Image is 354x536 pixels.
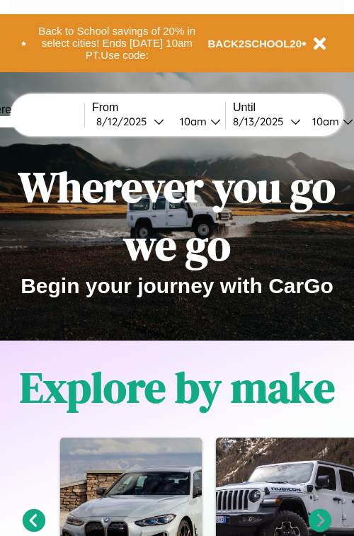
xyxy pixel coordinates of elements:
div: 10am [173,115,210,128]
label: From [92,101,225,114]
h1: Explore by make [20,358,335,416]
div: 8 / 12 / 2025 [96,115,154,128]
div: 8 / 13 / 2025 [233,115,290,128]
b: BACK2SCHOOL20 [208,38,302,50]
button: Back to School savings of 20% in select cities! Ends [DATE] 10am PT.Use code: [26,21,208,65]
button: 8/12/2025 [92,114,169,129]
div: 10am [305,115,343,128]
button: 10am [169,114,225,129]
